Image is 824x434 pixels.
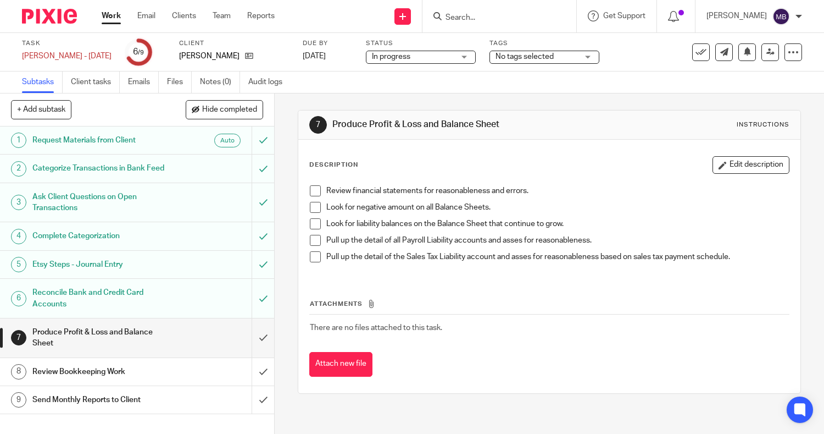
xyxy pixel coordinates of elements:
[706,10,767,21] p: [PERSON_NAME]
[326,218,789,229] p: Look for liability balances on the Balance Sheet that continue to grow.
[22,39,112,48] label: Task
[213,10,231,21] a: Team
[303,39,352,48] label: Due by
[32,392,171,408] h1: Send Monthly Reports to Client
[102,10,121,21] a: Work
[71,72,120,93] a: Client tasks
[444,13,543,23] input: Search
[200,72,240,93] a: Notes (0)
[248,72,291,93] a: Audit logs
[11,229,26,244] div: 4
[179,51,240,62] p: [PERSON_NAME]
[11,161,26,177] div: 2
[214,134,241,147] div: Auto
[32,324,171,352] h1: Produce Profit & Loss and Balance Sheet
[22,72,63,93] a: Subtasks
[366,39,476,48] label: Status
[11,291,26,306] div: 6
[309,352,372,377] button: Attach new file
[326,251,789,262] p: Pull up the detail of the Sales Tax Liability account and asses for reasonableness based on sales...
[712,156,789,174] button: Edit description
[332,119,572,130] h1: Produce Profit & Loss and Balance Sheet
[309,116,327,134] div: 7
[11,330,26,345] div: 7
[32,132,171,149] h1: Request Materials from Client
[22,51,112,62] div: Jane - Aug 2025
[32,189,171,217] h1: Ask Client Questions on Open Transactions
[326,185,789,196] p: Review financial statements for reasonableness and errors.
[11,257,26,272] div: 5
[202,106,257,114] span: Hide completed
[489,39,599,48] label: Tags
[11,195,26,210] div: 3
[310,324,442,332] span: There are no files attached to this task.
[11,100,71,119] button: + Add subtask
[11,364,26,380] div: 8
[22,9,77,24] img: Pixie
[179,39,289,48] label: Client
[167,72,192,93] a: Files
[737,120,789,129] div: Instructions
[32,364,171,380] h1: Review Bookkeeping Work
[603,12,645,20] span: Get Support
[11,133,26,148] div: 1
[137,10,155,21] a: Email
[186,100,263,119] button: Hide completed
[32,228,171,244] h1: Complete Categorization
[303,52,326,60] span: [DATE]
[772,8,790,25] img: svg%3E
[32,256,171,273] h1: Etsy Steps - Journal Entry
[32,160,171,177] h1: Categorize Transactions in Bank Feed
[172,10,196,21] a: Clients
[32,284,171,312] h1: Reconcile Bank and Credit Card Accounts
[11,392,26,408] div: 9
[247,10,275,21] a: Reports
[138,50,144,56] small: /9
[326,202,789,213] p: Look for negative amount on all Balance Sheets.
[133,46,144,58] div: 6
[372,53,410,61] span: In progress
[495,53,554,61] span: No tags selected
[310,301,363,307] span: Attachments
[326,235,789,246] p: Pull up the detail of all Payroll Liability accounts and asses for reasonableness.
[309,161,358,169] p: Description
[22,51,112,62] div: [PERSON_NAME] - [DATE]
[128,72,159,93] a: Emails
